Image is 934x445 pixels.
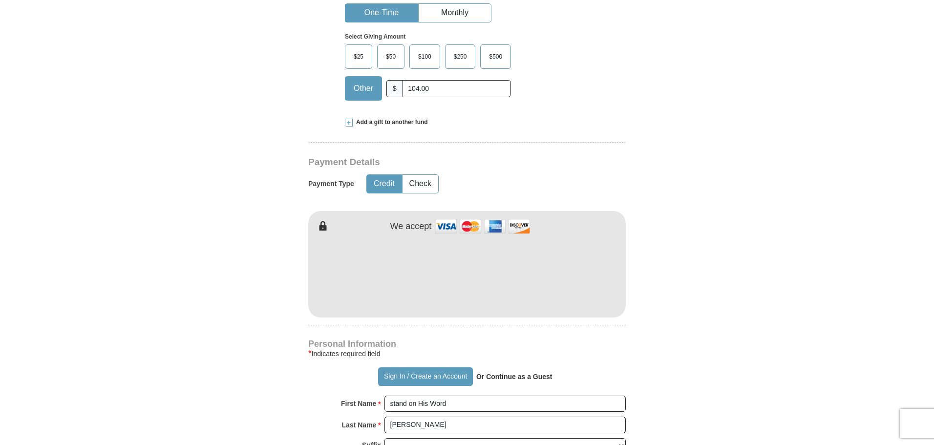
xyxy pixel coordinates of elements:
[349,49,368,64] span: $25
[403,80,511,97] input: Other Amount
[413,49,436,64] span: $100
[367,175,402,193] button: Credit
[403,175,438,193] button: Check
[308,348,626,360] div: Indicates required field
[449,49,472,64] span: $250
[345,33,405,40] strong: Select Giving Amount
[308,180,354,188] h5: Payment Type
[341,397,376,410] strong: First Name
[308,157,557,168] h3: Payment Details
[386,80,403,97] span: $
[378,367,472,386] button: Sign In / Create an Account
[353,118,428,127] span: Add a gift to another fund
[484,49,507,64] span: $500
[349,81,378,96] span: Other
[381,49,401,64] span: $50
[390,221,432,232] h4: We accept
[434,216,531,237] img: credit cards accepted
[476,373,552,381] strong: Or Continue as a Guest
[342,418,377,432] strong: Last Name
[419,4,491,22] button: Monthly
[345,4,418,22] button: One-Time
[308,340,626,348] h4: Personal Information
